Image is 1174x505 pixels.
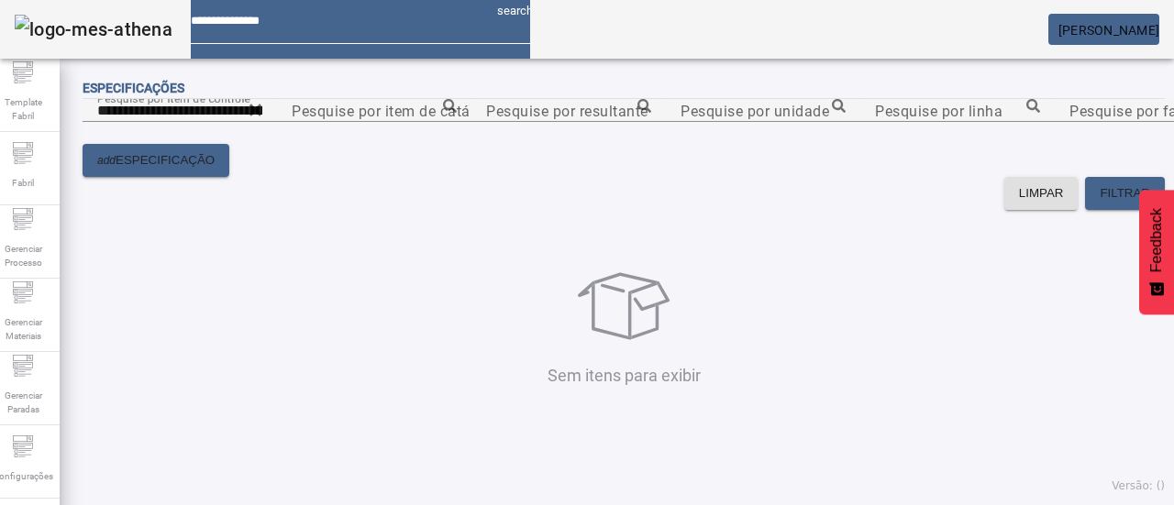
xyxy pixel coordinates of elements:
[1058,23,1159,38] span: [PERSON_NAME]
[116,151,215,170] span: ESPECIFICAÇÃO
[97,100,262,122] input: Number
[1139,190,1174,314] button: Feedback - Mostrar pesquisa
[875,100,1040,122] input: Number
[1148,208,1165,272] span: Feedback
[83,144,229,177] button: addESPECIFICAÇÃO
[1004,177,1079,210] button: LIMPAR
[486,102,648,119] mat-label: Pesquise por resultante
[1085,177,1165,210] button: FILTRAR
[83,81,184,95] span: Especificações
[97,92,250,104] mat-label: Pesquise por item de controle
[1019,184,1064,203] span: LIMPAR
[15,15,172,44] img: logo-mes-athena
[875,102,1002,119] mat-label: Pesquise por linha
[486,100,651,122] input: Number
[6,170,39,195] span: Fabril
[1112,479,1165,492] span: Versão: ()
[681,100,846,122] input: Number
[681,102,829,119] mat-label: Pesquise por unidade
[87,363,1160,388] p: Sem itens para exibir
[292,100,457,122] input: Number
[292,102,501,119] mat-label: Pesquise por item de catálogo
[1100,184,1150,203] span: FILTRAR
